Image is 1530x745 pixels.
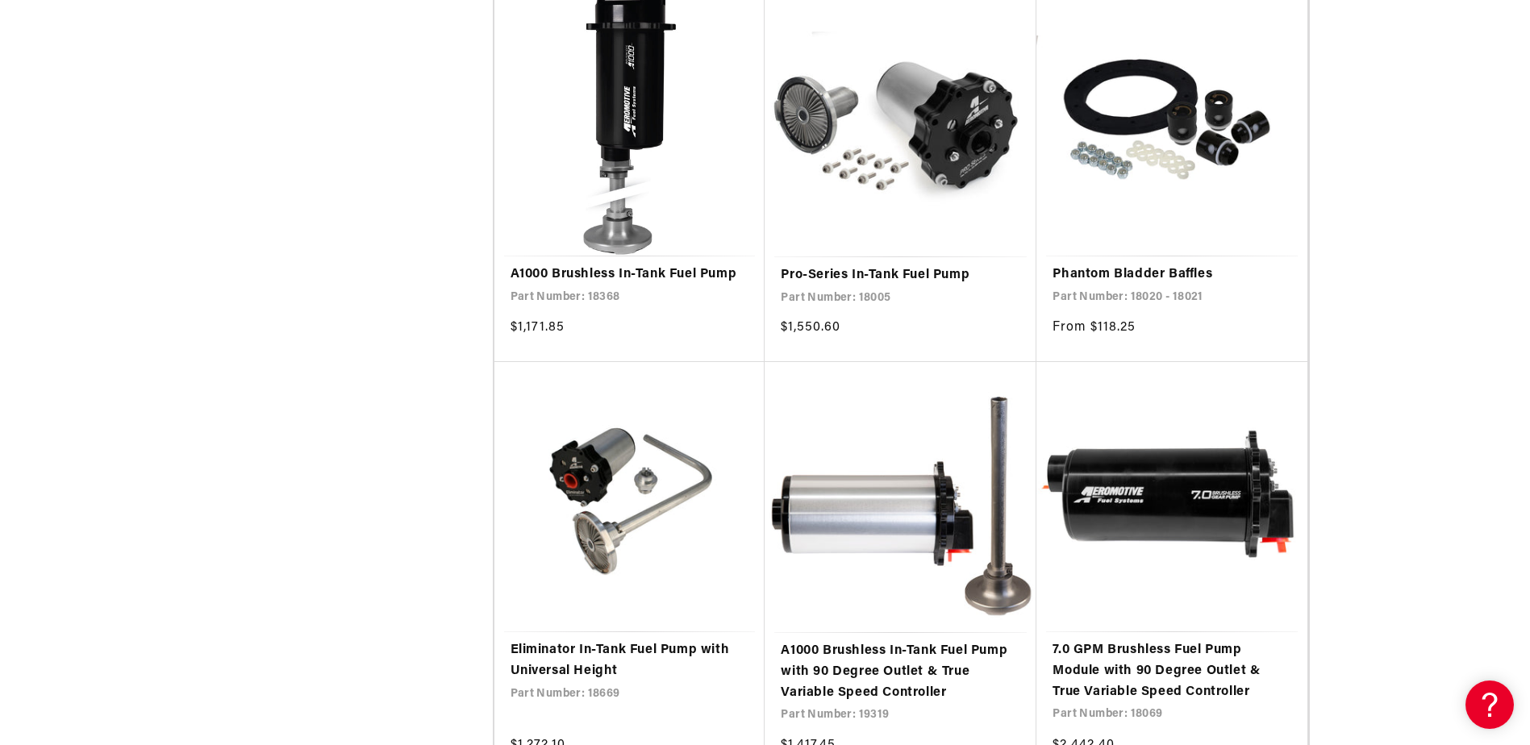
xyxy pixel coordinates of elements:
[1053,640,1291,702] a: 7.0 GPM Brushless Fuel Pump Module with 90 Degree Outlet & True Variable Speed Controller
[1053,264,1291,285] a: Phantom Bladder Baffles
[511,640,749,681] a: Eliminator In-Tank Fuel Pump with Universal Height
[781,265,1020,286] a: Pro-Series In-Tank Fuel Pump
[781,641,1020,703] a: A1000 Brushless In-Tank Fuel Pump with 90 Degree Outlet & True Variable Speed Controller
[511,264,749,285] a: A1000 Brushless In-Tank Fuel Pump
